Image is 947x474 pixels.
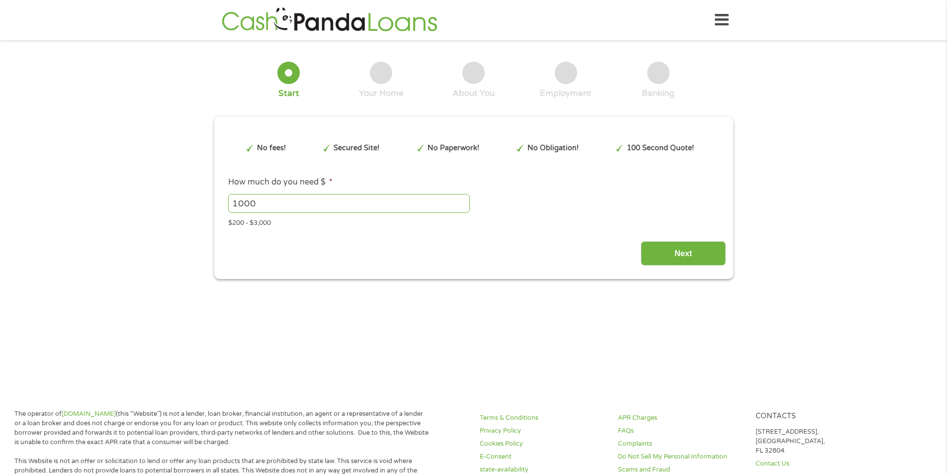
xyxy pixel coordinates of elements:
[228,177,333,188] label: How much do you need $
[627,143,694,154] p: 100 Second Quote!
[428,143,479,154] p: No Paperwork!
[452,88,495,99] div: About You
[642,88,675,99] div: Banking
[14,409,429,447] p: The operator of (this “Website”) is not a lender, loan broker, financial institution, an agent or...
[219,6,440,34] img: GetLoanNow Logo
[334,143,379,154] p: Secured Site!
[756,459,882,469] a: Contact Us
[618,426,744,436] a: FAQs
[480,426,606,436] a: Privacy Policy
[62,410,116,418] a: [DOMAIN_NAME]
[618,413,744,423] a: APR Charges
[228,215,718,228] div: $200 - $3,000
[359,88,404,99] div: Your Home
[480,452,606,462] a: E-Consent
[756,412,882,421] h4: Contacts
[278,88,299,99] div: Start
[540,88,592,99] div: Employment
[618,439,744,449] a: Complaints
[756,427,882,456] p: [STREET_ADDRESS], [GEOGRAPHIC_DATA], FL 32804.
[527,143,579,154] p: No Obligation!
[257,143,286,154] p: No fees!
[480,439,606,449] a: Cookies Policy
[618,452,744,462] a: Do Not Sell My Personal Information
[480,413,606,423] a: Terms & Conditions
[641,241,726,266] input: Next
